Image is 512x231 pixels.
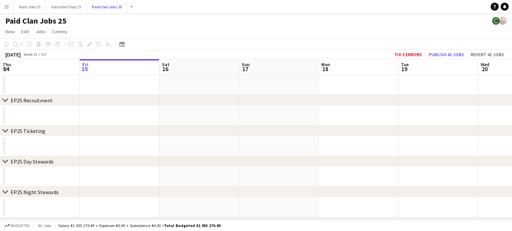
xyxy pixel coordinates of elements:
div: Salary €1 055 270.49 + Expenses €0.00 + Subsistence €0.00 = [58,223,220,228]
a: Edit [19,27,32,36]
span: Mon [321,61,330,67]
span: Total Budgeted €1 055 270.49 [164,223,220,228]
div: IST [41,52,47,57]
div: EP25 Ticketing [11,128,45,134]
span: Wed [481,61,489,67]
span: Sat [162,61,169,67]
span: Jobs [36,29,46,35]
button: Fix 5 errors [392,50,425,59]
div: [DATE] [5,51,21,58]
button: Budgeted [3,222,31,229]
span: 16 [161,65,169,73]
span: Sun [242,61,250,67]
div: EP25 Recruitment [11,97,53,104]
button: Nord Jobs 25 [14,0,46,13]
span: 15 [81,65,88,73]
app-user-avatar: Staffing Department [492,17,500,25]
span: Thu [3,61,11,67]
span: All jobs [37,223,53,228]
span: Week 33 [22,52,39,57]
a: Jobs [33,27,48,36]
a: Comms [50,27,70,36]
span: Comms [52,29,67,35]
button: Paid Clan Jobs 25 [87,0,128,13]
app-user-avatar: Stevie Taylor [499,17,507,25]
span: 17 [241,65,250,73]
span: 18 [320,65,330,73]
div: SPF 25 [11,219,26,226]
a: View [3,27,17,36]
span: 20 [480,65,489,73]
span: 14 [2,65,11,73]
div: EP25 Night Stewards [11,189,59,195]
span: Edit [21,29,29,35]
span: 19 [400,65,409,73]
span: Tue [401,61,409,67]
span: Budgeted [11,223,30,228]
span: Fri [82,61,88,67]
button: Publish 41 jobs [426,50,467,59]
div: EP25 Day Stewards [11,158,54,165]
button: Revert 41 jobs [468,50,507,59]
span: View [5,29,15,35]
h1: Paid Clan Jobs 25 [5,16,67,26]
button: Volunteer Dept 25 [46,0,87,13]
